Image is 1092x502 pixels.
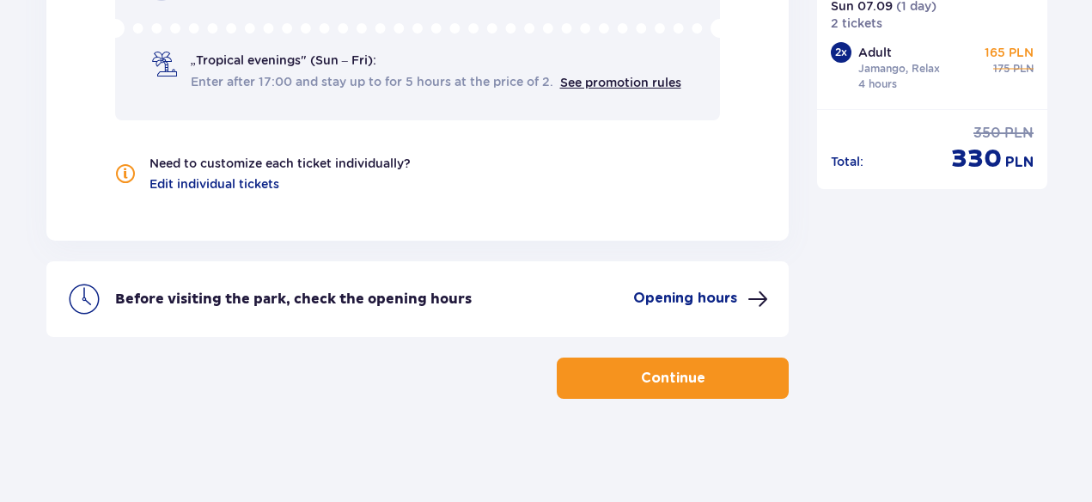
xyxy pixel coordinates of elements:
[831,153,863,170] p: Total :
[973,124,1001,143] p: 350
[951,143,1002,175] p: 330
[149,175,279,193] a: Edit individual tickets
[560,76,681,89] a: See promotion rules
[831,42,851,63] div: 2 x
[633,289,768,309] button: Opening hours
[858,77,897,92] p: 4 hours
[1013,61,1034,77] p: PLN
[831,15,882,32] p: 2 tickets
[191,73,553,90] span: Enter after 17:00 and stay up to for 5 hours at the price of 2.
[858,61,940,77] p: Jamango, Relax
[641,369,705,388] p: Continue
[191,52,376,69] p: „Tropical evenings" (Sun – Fri):
[149,155,411,172] p: Need to customize each ticket individually?
[633,289,737,308] p: Opening hours
[993,61,1010,77] p: 175
[858,44,892,61] p: Adult
[1005,153,1034,172] p: PLN
[1004,124,1034,143] p: PLN
[67,282,101,316] img: clock icon
[115,290,472,309] p: Before visiting the park, check the opening hours
[557,358,789,399] button: Continue
[985,44,1034,61] p: 165 PLN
